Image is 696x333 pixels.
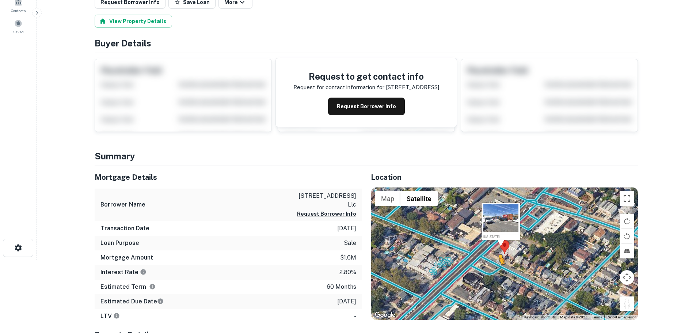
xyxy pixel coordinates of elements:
[100,268,147,277] h6: Interest Rate
[149,283,156,290] svg: Term is based on a standard schedule for this type of loan.
[95,37,638,50] h4: Buyer Details
[560,315,587,319] span: Map data ©2025
[354,312,356,321] p: -
[100,200,145,209] h6: Borrower Name
[100,224,149,233] h6: Transaction Date
[620,296,634,311] button: Drag Pegman onto the map to open Street View
[13,29,24,35] span: Saved
[373,310,397,320] img: Google
[620,214,634,228] button: Rotate map clockwise
[293,70,439,83] h4: Request to get contact info
[337,224,356,233] p: [DATE]
[11,8,26,14] span: Contacts
[340,253,356,262] p: $1.6m
[100,253,153,262] h6: Mortgage Amount
[620,270,634,285] button: Map camera controls
[400,191,438,206] button: Show satellite imagery
[337,297,356,306] p: [DATE]
[95,15,172,28] button: View Property Details
[620,229,634,243] button: Rotate map counterclockwise
[375,191,400,206] button: Show street map
[328,98,405,115] button: Request Borrower Info
[2,16,34,36] a: Saved
[386,83,439,92] p: [STREET_ADDRESS]
[113,313,120,319] svg: LTVs displayed on the website are for informational purposes only and may be reported incorrectly...
[157,298,164,304] svg: Estimate is based on a standard schedule for this type of loan.
[95,172,362,183] h5: Mortgage Details
[344,239,356,247] p: sale
[100,312,120,321] h6: LTV
[592,315,602,319] a: Terms (opens in new tab)
[339,268,356,277] p: 2.80%
[100,283,156,291] h6: Estimated Term
[100,297,164,306] h6: Estimated Due Date
[297,209,356,218] button: Request Borrower Info
[620,244,634,258] button: Tilt map
[327,283,356,291] p: 60 months
[371,172,638,183] h5: Location
[483,235,519,239] div: [US_STATE]
[100,239,139,247] h6: Loan Purpose
[290,192,356,209] p: [STREET_ADDRESS] llc
[373,310,397,320] a: Open this area in Google Maps (opens a new window)
[95,150,638,163] h4: Summary
[140,269,147,275] svg: The interest rates displayed on the website are for informational purposes only and may be report...
[293,83,384,92] p: Request for contact information for
[524,315,556,320] button: Keyboard shortcuts
[620,191,634,206] button: Toggle fullscreen view
[606,315,636,319] a: Report a map error
[659,275,696,310] iframe: Chat Widget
